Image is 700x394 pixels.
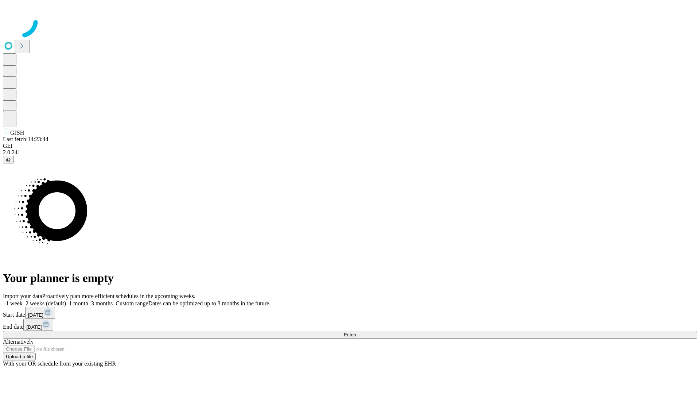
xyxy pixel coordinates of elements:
[6,157,11,162] span: @
[3,331,697,339] button: Fetch
[28,312,43,318] span: [DATE]
[3,156,14,163] button: @
[23,319,53,331] button: [DATE]
[3,360,116,367] span: With your OR schedule from your existing EHR
[3,293,42,299] span: Import your data
[42,293,195,299] span: Proactively plan more efficient schedules in the upcoming weeks.
[25,307,55,319] button: [DATE]
[91,300,113,306] span: 3 months
[344,332,356,337] span: Fetch
[26,300,66,306] span: 2 weeks (default)
[116,300,148,306] span: Custom range
[3,271,697,285] h1: Your planner is empty
[3,319,697,331] div: End date
[3,307,697,319] div: Start date
[26,324,42,330] span: [DATE]
[3,149,697,156] div: 2.0.241
[69,300,88,306] span: 1 month
[3,143,697,149] div: GEI
[148,300,271,306] span: Dates can be optimized up to 3 months in the future.
[3,353,36,360] button: Upload a file
[10,130,24,136] span: GJSH
[3,339,34,345] span: Alternatively
[6,300,23,306] span: 1 week
[3,136,48,142] span: Last fetch: 14:23:44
